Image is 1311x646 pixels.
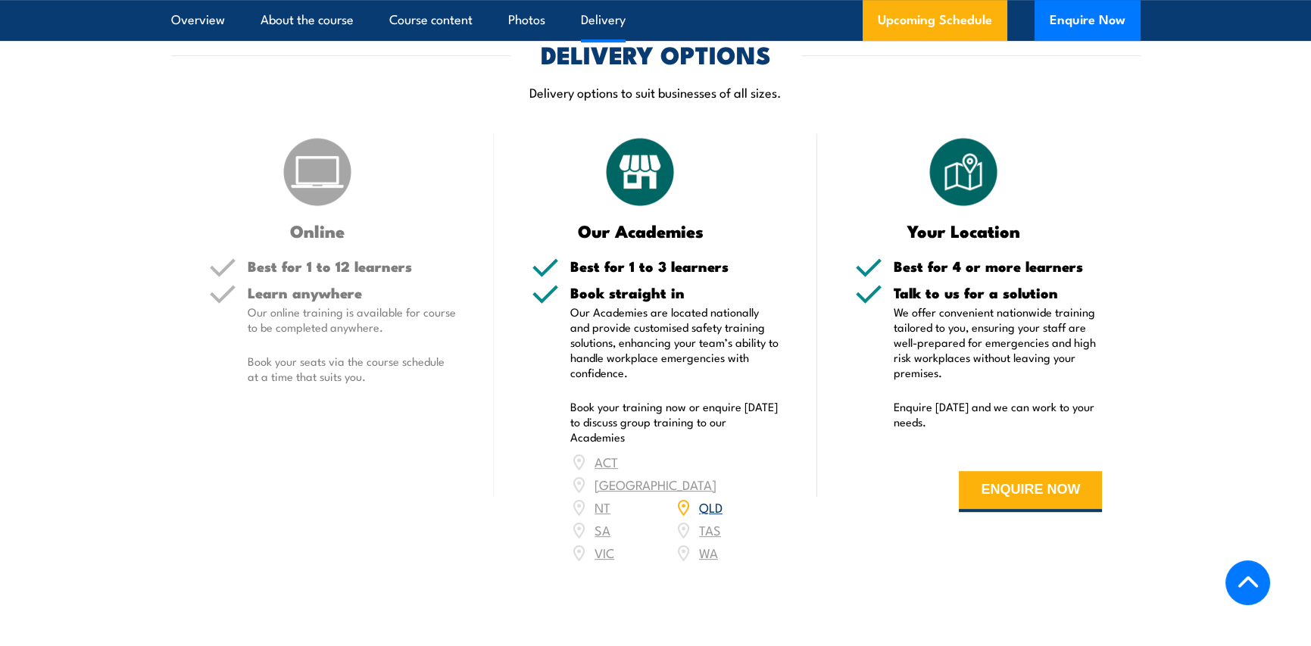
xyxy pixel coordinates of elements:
h5: Best for 1 to 12 learners [248,259,457,273]
p: Enquire [DATE] and we can work to your needs. [894,399,1103,429]
p: Our online training is available for course to be completed anywhere. [248,304,457,335]
h3: Our Academies [532,222,749,239]
h5: Book straight in [570,286,779,300]
a: QLD [699,498,723,516]
p: Book your training now or enquire [DATE] to discuss group training to our Academies [570,399,779,445]
p: Book your seats via the course schedule at a time that suits you. [248,354,457,384]
h2: DELIVERY OPTIONS [541,43,771,64]
p: We offer convenient nationwide training tailored to you, ensuring your staff are well-prepared fo... [894,304,1103,380]
h5: Learn anywhere [248,286,457,300]
h3: Your Location [855,222,1072,239]
h5: Talk to us for a solution [894,286,1103,300]
p: Delivery options to suit businesses of all sizes. [171,83,1141,101]
button: ENQUIRE NOW [959,471,1102,512]
h5: Best for 4 or more learners [894,259,1103,273]
h3: Online [209,222,426,239]
h5: Best for 1 to 3 learners [570,259,779,273]
p: Our Academies are located nationally and provide customised safety training solutions, enhancing ... [570,304,779,380]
